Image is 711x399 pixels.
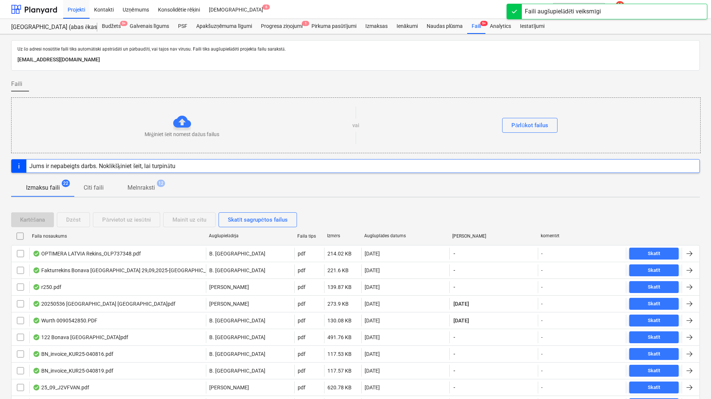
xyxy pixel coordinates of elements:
[174,19,192,34] a: PSF
[365,384,380,390] div: [DATE]
[516,19,549,34] a: Iestatījumi
[648,300,660,308] div: Skatīt
[33,251,141,257] div: OPTIMERA LATVIA Rekins_OLP737348.pdf
[525,7,601,16] div: Faili augšupielādēti veiksmīgi
[453,300,470,308] span: [DATE]
[62,180,70,187] span: 22
[629,382,679,393] button: Skatīt
[298,368,306,374] div: pdf
[262,4,270,10] span: 6
[298,384,306,390] div: pdf
[629,248,679,260] button: Skatīt
[629,348,679,360] button: Skatīt
[297,234,321,239] div: Faila tips
[541,384,543,390] div: -
[365,301,380,307] div: [DATE]
[452,234,535,239] div: [PERSON_NAME]
[541,301,543,307] div: -
[32,234,203,239] div: Faila nosaukums
[327,301,349,307] div: 273.9 KB
[327,318,352,324] div: 130.08 KB
[648,316,660,325] div: Skatīt
[302,21,309,26] span: 1
[33,368,40,374] div: OCR pabeigts
[648,250,660,258] div: Skatīt
[467,19,485,34] div: Faili
[228,215,288,225] div: Skatīt sagrupētos failus
[33,284,61,290] div: r250.pdf
[327,251,352,257] div: 214.02 KB
[629,298,679,310] button: Skatīt
[33,368,113,374] div: BN_invoice_KUR25-040819.pdf
[209,317,265,324] p: B. [GEOGRAPHIC_DATA]
[629,365,679,377] button: Skatīt
[84,183,104,192] p: Citi faili
[467,19,485,34] a: Faili9+
[33,384,89,390] div: 25_09_J2VFVAN.pdf
[648,283,660,292] div: Skatīt
[33,318,40,324] div: OCR pabeigts
[365,334,380,340] div: [DATE]
[629,264,679,276] button: Skatīt
[298,284,306,290] div: pdf
[327,334,352,340] div: 491.76 KB
[327,267,349,273] div: 221.6 KB
[209,334,265,341] p: B. [GEOGRAPHIC_DATA]
[307,19,361,34] div: Pirkuma pasūtījumi
[629,331,679,343] button: Skatīt
[485,19,516,34] div: Analytics
[97,19,125,34] div: Budžets
[422,19,468,34] div: Naudas plūsma
[33,384,40,390] div: OCR pabeigts
[298,267,306,273] div: pdf
[541,368,543,374] div: -
[11,23,88,31] div: [GEOGRAPHIC_DATA] (abas ēkas - PRJ2002936 un PRJ2002937) 2601965
[209,350,265,358] p: B. [GEOGRAPHIC_DATA]
[453,350,456,358] span: -
[209,367,265,374] p: B. [GEOGRAPHIC_DATA]
[502,118,558,133] button: Pārlūkot failus
[209,250,265,257] p: B. [GEOGRAPHIC_DATA]
[219,212,297,227] button: Skatīt sagrupētos failus
[298,318,306,324] div: pdf
[33,318,97,324] div: Wurth 0090542850.PDF
[127,183,155,192] p: Melnraksti
[365,351,380,357] div: [DATE]
[125,19,174,34] a: Galvenais līgums
[11,97,701,153] div: Mēģiniet šeit nomest dažus failusvaiPārlūkot failus
[33,284,40,290] div: OCR pabeigts
[256,19,307,34] a: Progresa ziņojumi1
[365,368,380,374] div: [DATE]
[97,19,125,34] a: Budžets9+
[298,334,306,340] div: pdf
[648,350,660,358] div: Skatīt
[33,301,175,307] div: 20250536 [GEOGRAPHIC_DATA] [GEOGRAPHIC_DATA]pdf
[33,334,40,340] div: OCR pabeigts
[453,367,456,374] span: -
[145,131,220,138] p: Mēģiniet šeit nomest dažus failus
[33,334,128,340] div: 122 Bonava [GEOGRAPHIC_DATA]pdf
[33,351,113,357] div: BN_invoice_KUR25-040816.pdf
[541,284,543,290] div: -
[209,267,265,274] p: B. [GEOGRAPHIC_DATA]
[365,284,380,290] div: [DATE]
[541,318,543,324] div: -
[648,333,660,342] div: Skatīt
[157,180,165,187] span: 12
[392,19,422,34] div: Ienākumi
[327,284,352,290] div: 139.87 KB
[453,267,456,274] span: -
[209,233,291,239] div: Augšupielādēja
[209,300,249,308] p: [PERSON_NAME]
[327,233,358,239] div: Izmērs
[541,334,543,340] div: -
[17,46,694,52] p: Uz šo adresi nosūtītie faili tiks automātiski apstrādāti un pārbaudīti, vai tajos nav vīrusu. Fai...
[453,250,456,257] span: -
[33,267,40,273] div: OCR pabeigts
[674,363,711,399] div: Chat Widget
[364,233,447,239] div: Augšuplādes datums
[541,251,543,257] div: -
